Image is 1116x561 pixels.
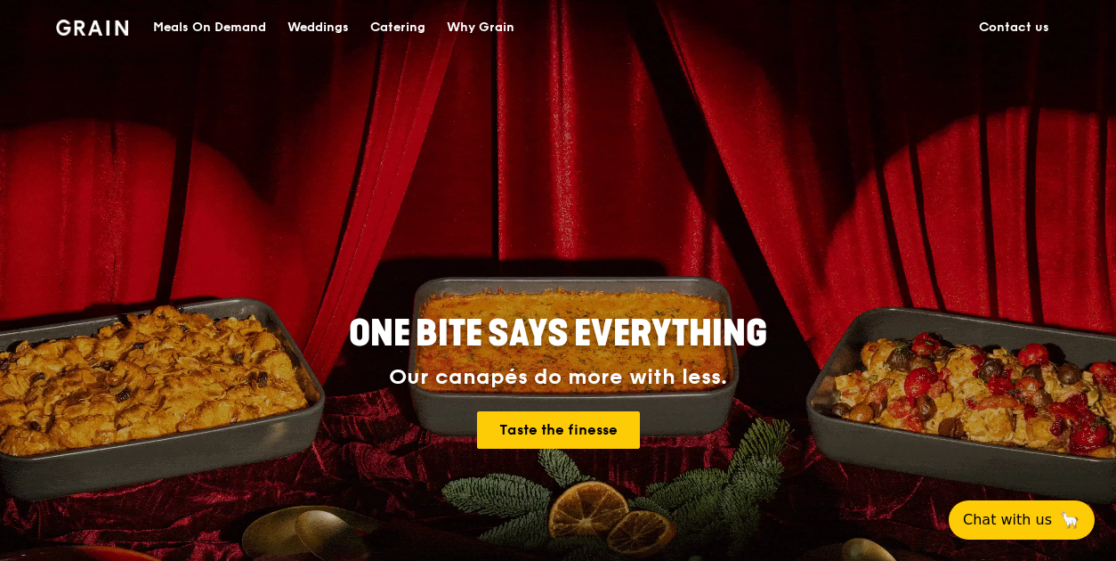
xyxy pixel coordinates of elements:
div: Why Grain [447,1,514,54]
span: Chat with us [963,509,1052,531]
div: Our canapés do more with less. [238,365,878,390]
div: Catering [370,1,425,54]
a: Contact us [968,1,1060,54]
a: Why Grain [436,1,525,54]
span: 🦙 [1059,509,1080,531]
div: Weddings [287,1,349,54]
a: Weddings [277,1,360,54]
div: Meals On Demand [153,1,266,54]
button: Chat with us🦙 [949,500,1095,540]
img: Grain [56,20,128,36]
a: Taste the finesse [477,411,640,449]
a: Catering [360,1,436,54]
span: ONE BITE SAYS EVERYTHING [349,313,767,355]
